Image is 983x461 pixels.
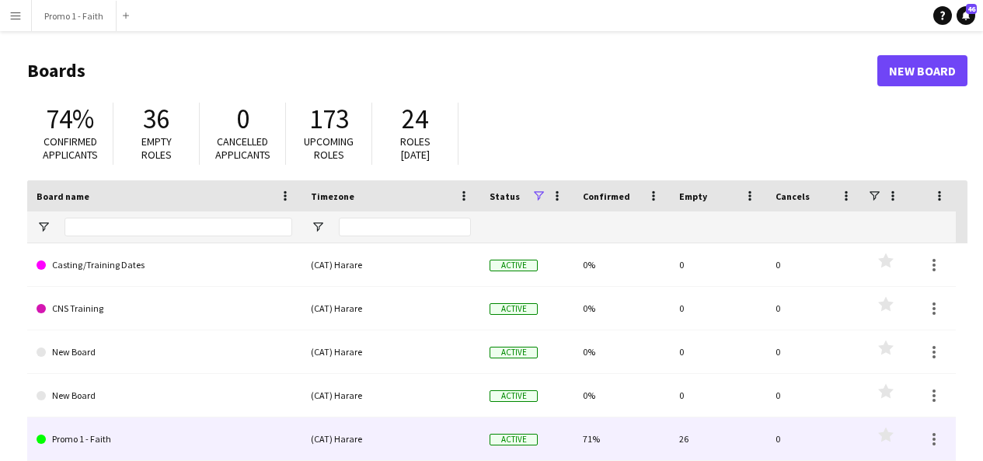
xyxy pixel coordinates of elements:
div: 0% [573,287,670,330]
div: 0 [670,243,766,286]
div: 0 [766,417,863,460]
a: Promo 1 - Faith [37,417,292,461]
span: Active [490,260,538,271]
span: Confirmed [583,190,630,202]
div: 0% [573,243,670,286]
span: Active [490,434,538,445]
div: 0 [766,330,863,373]
span: Board name [37,190,89,202]
span: 24 [402,102,428,136]
div: (CAT) Harare [302,330,480,373]
div: 0 [670,287,766,330]
span: 173 [309,102,349,136]
div: 0 [670,330,766,373]
a: 46 [957,6,975,25]
a: New Board [37,374,292,417]
span: Upcoming roles [304,134,354,162]
div: 0 [766,374,863,417]
a: New Board [37,330,292,374]
span: Active [490,347,538,358]
div: (CAT) Harare [302,287,480,330]
input: Board name Filter Input [64,218,292,236]
span: Active [490,390,538,402]
div: 0 [766,287,863,330]
span: Roles [DATE] [400,134,430,162]
h1: Boards [27,59,877,82]
div: 0% [573,330,670,373]
div: (CAT) Harare [302,417,480,460]
span: 46 [966,4,977,14]
span: 0 [236,102,249,136]
input: Timezone Filter Input [339,218,471,236]
div: (CAT) Harare [302,374,480,417]
span: 74% [46,102,94,136]
span: Empty [679,190,707,202]
button: Open Filter Menu [37,220,51,234]
div: (CAT) Harare [302,243,480,286]
span: Status [490,190,520,202]
div: 26 [670,417,766,460]
div: 0 [766,243,863,286]
div: 71% [573,417,670,460]
a: Casting/Training Dates [37,243,292,287]
span: Timezone [311,190,354,202]
div: 0 [670,374,766,417]
span: Empty roles [141,134,172,162]
button: Promo 1 - Faith [32,1,117,31]
span: 36 [143,102,169,136]
span: Confirmed applicants [43,134,98,162]
a: New Board [877,55,967,86]
button: Open Filter Menu [311,220,325,234]
span: Cancelled applicants [215,134,270,162]
span: Active [490,303,538,315]
a: CNS Training [37,287,292,330]
div: 0% [573,374,670,417]
span: Cancels [776,190,810,202]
